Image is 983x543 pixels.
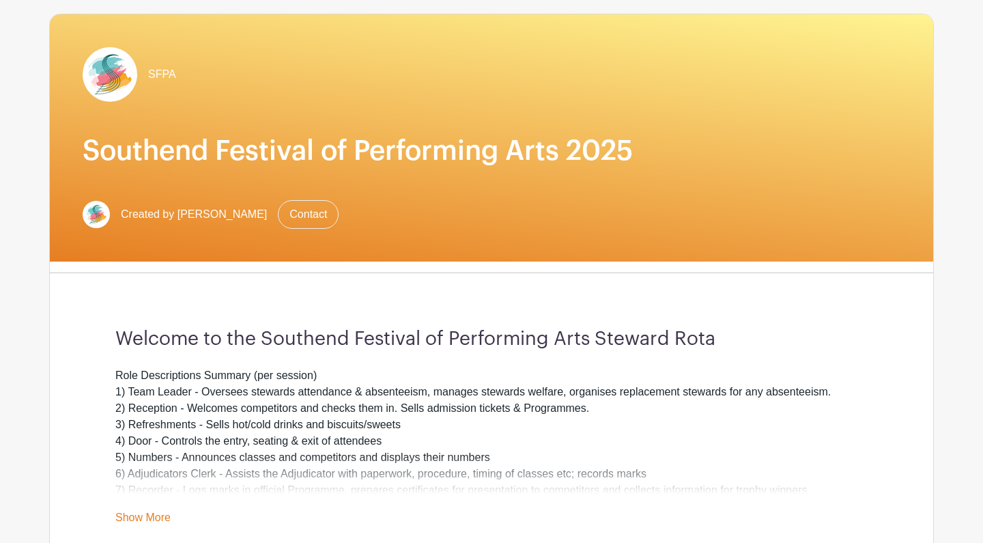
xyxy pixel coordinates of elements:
[115,433,868,499] div: 4) Door - Controls the entry, seating & exit of attendees 5) Numbers - Announces classes and comp...
[148,66,176,83] span: SFPA
[115,367,868,400] div: Role Descriptions Summary (per session) 1) Team Leader - Oversees stewards attendance & absenteei...
[83,47,137,102] img: facebook%20profile.png
[278,200,339,229] a: Contact
[83,201,110,228] img: PROFILE-IMAGE-Southend-Festival-PA-Logo.png
[83,135,900,167] h1: Southend Festival of Performing Arts 2025
[115,400,868,433] div: 2) Reception - Welcomes competitors and checks them in. Sells admission tickets & Programmes. 3) ...
[115,328,868,351] h3: Welcome to the Southend Festival of Performing Arts Steward Rota
[115,512,171,529] a: Show More
[121,206,267,223] span: Created by [PERSON_NAME]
